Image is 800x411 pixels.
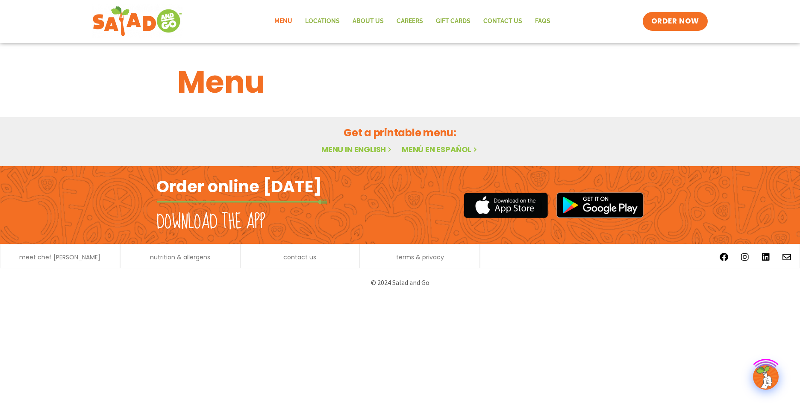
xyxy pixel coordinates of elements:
[464,191,548,219] img: appstore
[177,59,623,105] h1: Menu
[396,254,444,260] a: terms & privacy
[429,12,477,31] a: GIFT CARDS
[556,192,644,218] img: google_play
[156,210,265,234] h2: Download the app
[299,12,346,31] a: Locations
[321,144,393,155] a: Menu in English
[346,12,390,31] a: About Us
[268,12,299,31] a: Menu
[150,254,210,260] a: nutrition & allergens
[92,4,182,38] img: new-SAG-logo-768×292
[651,16,699,26] span: ORDER NOW
[177,125,623,140] h2: Get a printable menu:
[161,277,639,288] p: © 2024 Salad and Go
[529,12,557,31] a: FAQs
[390,12,429,31] a: Careers
[156,200,327,204] img: fork
[477,12,529,31] a: Contact Us
[283,254,316,260] a: contact us
[156,176,322,197] h2: Order online [DATE]
[402,144,479,155] a: Menú en español
[643,12,708,31] a: ORDER NOW
[19,254,100,260] a: meet chef [PERSON_NAME]
[268,12,557,31] nav: Menu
